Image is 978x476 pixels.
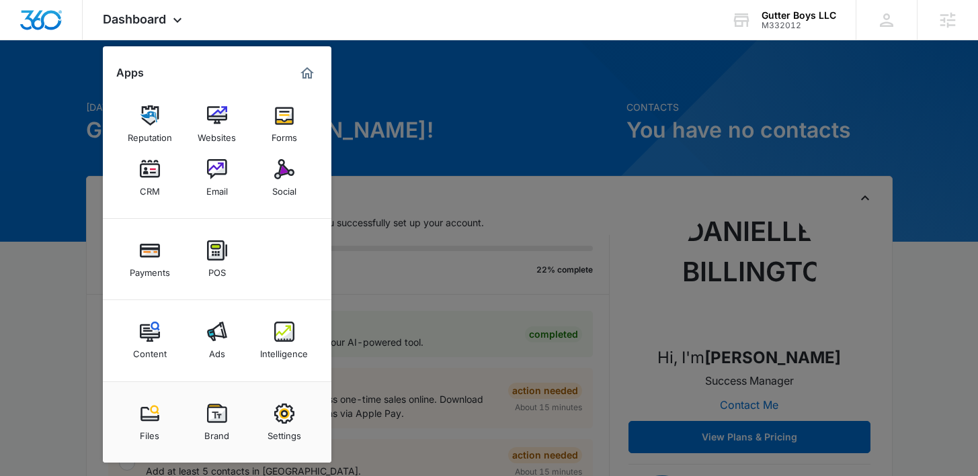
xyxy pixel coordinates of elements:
h2: Apps [116,66,144,79]
div: Keywords by Traffic [149,79,227,88]
div: CRM [140,179,160,197]
div: Reputation [128,126,172,143]
div: Domain Overview [51,79,120,88]
div: Content [133,342,167,359]
a: Intelligence [259,315,310,366]
img: logo_orange.svg [22,21,32,32]
a: Reputation [124,99,175,150]
div: Files [140,424,159,441]
img: tab_domain_overview_orange.svg [36,78,47,89]
a: Forms [259,99,310,150]
a: Payments [124,234,175,285]
img: tab_keywords_by_traffic_grey.svg [134,78,145,89]
div: Email [206,179,228,197]
div: Domain: [DOMAIN_NAME] [35,35,148,46]
div: Payments [130,260,170,278]
a: Websites [192,99,243,150]
a: Marketing 360® Dashboard [296,62,318,84]
span: Dashboard [103,12,166,26]
a: Brand [192,397,243,448]
div: account id [762,21,836,30]
div: Forms [272,126,297,143]
a: Ads [192,315,243,366]
div: Ads [209,342,225,359]
div: POS [208,260,226,278]
a: Social [259,152,310,203]
div: Brand [204,424,229,441]
div: Websites [198,126,236,143]
div: v 4.0.25 [38,21,66,32]
a: Email [192,152,243,203]
div: Settings [268,424,301,441]
div: account name [762,10,836,21]
a: Files [124,397,175,448]
img: website_grey.svg [22,35,32,46]
a: POS [192,234,243,285]
div: Intelligence [260,342,308,359]
a: CRM [124,152,175,203]
a: Settings [259,397,310,448]
div: Social [272,179,296,197]
a: Content [124,315,175,366]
